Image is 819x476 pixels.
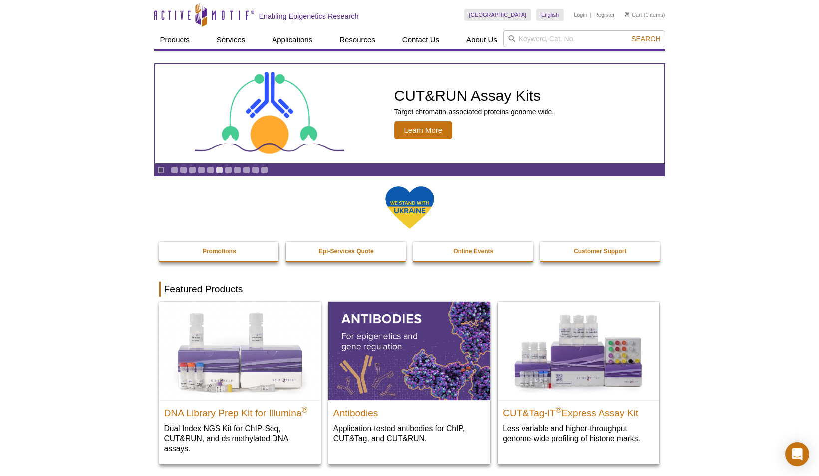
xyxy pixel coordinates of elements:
[216,166,223,174] a: Go to slide 6
[594,11,615,18] a: Register
[155,64,664,163] a: CUT&RUN Assay Kits CUT&RUN Assay Kits Target chromatin-associated proteins genome wide. Learn More
[261,166,268,174] a: Go to slide 11
[328,302,490,400] img: All Antibodies
[159,282,660,297] h2: Featured Products
[333,403,485,418] h2: Antibodies
[154,30,196,49] a: Products
[498,302,659,400] img: CUT&Tag-IT® Express Assay Kit
[234,166,241,174] a: Go to slide 8
[536,9,564,21] a: English
[286,242,407,261] a: Epi-Services Quote
[203,248,236,255] strong: Promotions
[198,166,205,174] a: Go to slide 4
[157,166,165,174] a: Toggle autoplay
[266,30,318,49] a: Applications
[498,302,659,453] a: CUT&Tag-IT® Express Assay Kit CUT&Tag-IT®Express Assay Kit Less variable and higher-throughput ge...
[503,423,654,444] p: Less variable and higher-throughput genome-wide profiling of histone marks​.
[302,405,308,414] sup: ®
[590,9,592,21] li: |
[328,302,490,453] a: All Antibodies Antibodies Application-tested antibodies for ChIP, CUT&Tag, and CUT&RUN.
[195,68,344,160] img: CUT&RUN Assay Kits
[180,166,187,174] a: Go to slide 2
[413,242,534,261] a: Online Events
[225,166,232,174] a: Go to slide 7
[333,423,485,444] p: Application-tested antibodies for ChIP, CUT&Tag, and CUT&RUN.
[625,9,665,21] li: (0 items)
[503,403,654,418] h2: CUT&Tag-IT Express Assay Kit
[556,405,562,414] sup: ®
[189,166,196,174] a: Go to slide 3
[394,88,554,103] h2: CUT&RUN Assay Kits
[319,248,374,255] strong: Epi-Services Quote
[396,30,445,49] a: Contact Us
[164,403,316,418] h2: DNA Library Prep Kit for Illumina
[628,34,663,43] button: Search
[625,12,629,17] img: Your Cart
[159,302,321,463] a: DNA Library Prep Kit for Illumina DNA Library Prep Kit for Illumina® Dual Index NGS Kit for ChIP-...
[243,166,250,174] a: Go to slide 9
[625,11,642,18] a: Cart
[460,30,503,49] a: About Us
[540,242,661,261] a: Customer Support
[155,64,664,163] article: CUT&RUN Assay Kits
[394,107,554,116] p: Target chromatin-associated proteins genome wide.
[385,185,435,230] img: We Stand With Ukraine
[159,242,280,261] a: Promotions
[574,11,587,18] a: Login
[211,30,252,49] a: Services
[464,9,532,21] a: [GEOGRAPHIC_DATA]
[207,166,214,174] a: Go to slide 5
[159,302,321,400] img: DNA Library Prep Kit for Illumina
[574,248,626,255] strong: Customer Support
[259,12,359,21] h2: Enabling Epigenetics Research
[503,30,665,47] input: Keyword, Cat. No.
[252,166,259,174] a: Go to slide 10
[631,35,660,43] span: Search
[394,121,453,139] span: Learn More
[785,442,809,466] div: Open Intercom Messenger
[164,423,316,454] p: Dual Index NGS Kit for ChIP-Seq, CUT&RUN, and ds methylated DNA assays.
[171,166,178,174] a: Go to slide 1
[453,248,493,255] strong: Online Events
[333,30,381,49] a: Resources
